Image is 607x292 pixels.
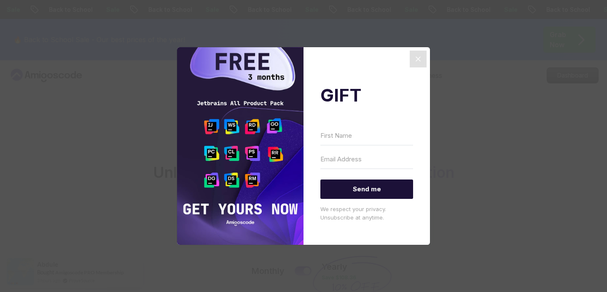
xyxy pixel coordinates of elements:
[320,150,413,169] input: Email Address
[410,51,427,67] button: Close
[320,205,413,222] p: We respect your privacy. Unsubscribe at anytime.
[320,179,413,199] button: Send me
[320,82,413,108] h2: GIFT
[320,126,413,145] input: First Name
